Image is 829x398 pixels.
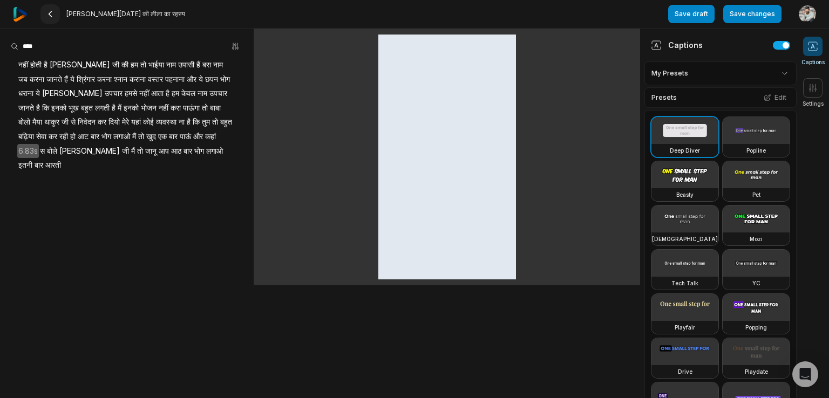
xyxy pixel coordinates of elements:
span: आता [150,86,165,101]
span: नाम [212,58,224,72]
span: तो [201,101,209,115]
span: जानू [144,144,158,159]
span: सेवा [35,129,47,144]
span: हो [69,129,77,144]
span: है [43,58,49,72]
span: उपासी [177,58,195,72]
span: निवेदन [77,115,97,129]
span: आरती [44,158,62,173]
span: पहनाना [164,72,186,87]
span: [PERSON_NAME] [41,86,104,101]
span: मैया [31,115,43,129]
span: तुम [201,115,211,129]
span: आप [158,144,170,159]
button: Settings [803,78,824,108]
span: कर [97,115,107,129]
span: तो [136,144,144,159]
div: My Presets [644,61,797,85]
button: Edit [760,91,790,105]
span: तो [211,115,219,129]
div: Captions [651,39,703,51]
h3: Beasty [676,190,694,199]
button: Captions [801,37,825,66]
h3: [DEMOGRAPHIC_DATA] [652,235,718,243]
span: कराना [128,72,147,87]
span: बहुत [219,115,233,129]
span: वस्तर [147,72,164,87]
span: बोले [46,144,58,159]
span: जब [17,72,29,87]
span: उपचार [208,86,228,101]
span: नहीं [17,58,29,72]
span: कि [192,115,201,129]
span: लगाओ [112,129,131,144]
span: करना [96,72,113,87]
span: ये [35,86,41,101]
div: Open Intercom Messenger [792,361,818,387]
span: बस [201,58,212,72]
span: उपचार [104,86,124,101]
h3: Deep Diver [670,146,700,155]
span: बाबा [209,101,222,115]
span: केवल [180,86,196,101]
span: यहां [130,115,142,129]
span: इतनी [17,158,33,173]
span: बहुत [80,101,94,115]
span: जानते [45,72,63,87]
span: आठ [170,144,182,159]
img: reap [13,7,28,22]
span: हैं [195,58,201,72]
span: तो [137,129,145,144]
span: से [70,115,77,129]
span: 6.83s [17,144,39,159]
h3: Tech Talk [671,279,698,287]
span: है [165,86,171,101]
span: और [186,72,198,87]
h3: YC [752,279,760,287]
span: [PERSON_NAME][DATE] की लीला का रहस्य [66,10,185,18]
span: भोग [193,144,205,159]
h3: Drive [678,367,692,376]
span: भोजन [140,101,158,115]
h3: Popping [745,323,767,332]
span: इनको [123,101,140,115]
h3: Pet [752,190,760,199]
span: ये [69,72,76,87]
span: मैं [131,129,137,144]
span: नाम [196,86,208,101]
span: [PERSON_NAME] [58,144,121,159]
span: हम [130,58,139,72]
span: होती [29,58,43,72]
span: है [35,101,41,115]
span: भोग [100,129,112,144]
span: बार [168,129,179,144]
span: जी [121,144,130,159]
div: Presets [644,87,797,108]
span: खुद [145,129,157,144]
span: और [192,129,204,144]
span: मेरे [121,115,130,129]
span: श्रिंगार [76,72,96,87]
span: ये [198,72,204,87]
span: नहीं [138,86,150,101]
span: स [39,144,46,159]
span: कि [41,101,50,115]
span: [PERSON_NAME] [49,58,111,72]
span: पाऊंगा [182,101,201,115]
span: जी [111,58,120,72]
span: करा [169,101,182,115]
span: बार [90,129,100,144]
span: हैं [63,72,69,87]
span: थाकुर [43,115,60,129]
span: धराना [17,86,35,101]
span: श्नान [113,72,128,87]
span: मैं [130,144,136,159]
span: रही [58,129,69,144]
h3: Mozi [750,235,763,243]
span: नहीं [158,101,169,115]
h3: Playfair [675,323,695,332]
span: है [186,115,192,129]
span: आट [77,129,90,144]
span: लगती [94,101,111,115]
span: हम [171,86,180,101]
